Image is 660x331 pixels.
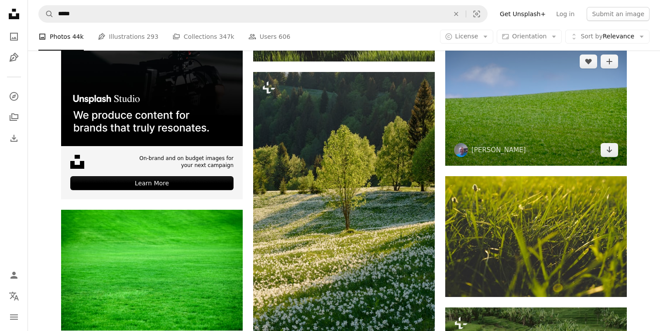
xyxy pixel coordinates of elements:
[565,30,650,44] button: Sort byRelevance
[551,7,580,21] a: Log in
[601,143,618,157] a: Download
[601,55,618,68] button: Add to Collection
[580,55,597,68] button: Like
[248,23,290,51] a: Users 606
[98,23,158,51] a: Illustrations 293
[147,32,158,41] span: 293
[5,266,23,284] a: Log in / Sign up
[70,176,234,190] div: Learn More
[455,33,478,40] span: License
[495,7,551,21] a: Get Unsplash+
[466,6,487,22] button: Visual search
[5,130,23,147] a: Download History
[5,28,23,45] a: Photos
[38,5,488,23] form: Find visuals sitewide
[5,88,23,105] a: Explore
[445,176,627,297] img: close up photography of grass field
[581,33,602,40] span: Sort by
[512,33,547,40] span: Orientation
[440,30,494,44] button: License
[5,49,23,66] a: Illustrations
[445,46,627,166] img: green grass field under blue sky during daytime
[5,287,23,305] button: Language
[61,210,243,331] img: green grass field
[172,23,234,51] a: Collections 347k
[133,155,234,170] span: On-brand and on budget images for your next campaign
[471,146,526,154] a: [PERSON_NAME]
[5,308,23,326] button: Menu
[5,109,23,126] a: Collections
[219,32,234,41] span: 347k
[5,5,23,24] a: Home — Unsplash
[39,6,54,22] button: Search Unsplash
[581,32,634,41] span: Relevance
[61,266,243,274] a: green grass field
[70,155,84,169] img: file-1631678316303-ed18b8b5cb9cimage
[253,204,435,212] a: a field full of white flowers with trees in the background
[445,232,627,240] a: close up photography of grass field
[497,30,562,44] button: Orientation
[587,7,650,21] button: Submit an image
[447,6,466,22] button: Clear
[454,143,468,157] img: Go to Eddie Sundgren's profile
[278,32,290,41] span: 606
[445,102,627,109] a: green grass field under blue sky during daytime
